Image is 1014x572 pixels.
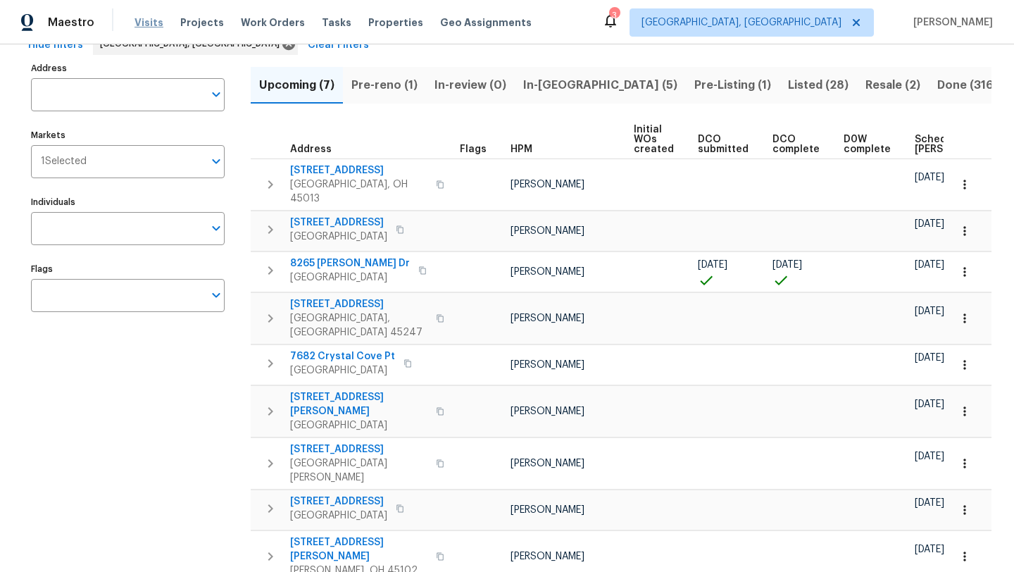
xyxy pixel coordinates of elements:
span: DCO complete [772,135,820,154]
button: Open [206,285,226,305]
span: [DATE] [915,260,944,270]
span: Listed (28) [788,75,849,95]
span: Work Orders [241,15,305,30]
label: Markets [31,131,225,139]
span: [GEOGRAPHIC_DATA] [290,271,410,285]
span: [GEOGRAPHIC_DATA], OH 45013 [290,178,427,206]
span: 1 Selected [41,156,87,168]
button: Clear Filters [302,32,375,58]
label: Flags [31,265,225,273]
span: Done (316) [937,75,998,95]
span: Tasks [322,18,351,27]
span: [GEOGRAPHIC_DATA], [GEOGRAPHIC_DATA] [641,15,841,30]
span: [STREET_ADDRESS] [290,495,387,509]
label: Address [31,64,225,73]
span: Clear Filters [308,37,369,54]
span: Pre-reno (1) [351,75,418,95]
button: Open [206,85,226,104]
span: Pre-Listing (1) [694,75,771,95]
span: In-review (0) [434,75,506,95]
span: [STREET_ADDRESS][PERSON_NAME] [290,390,427,418]
span: 8265 [PERSON_NAME] Dr [290,256,410,271]
span: Scheduled [PERSON_NAME] [915,135,994,154]
span: [DATE] [698,260,727,270]
span: Initial WOs created [634,125,674,154]
span: Resale (2) [865,75,920,95]
span: [GEOGRAPHIC_DATA], [GEOGRAPHIC_DATA] 45247 [290,311,427,340]
span: DCO submitted [698,135,749,154]
span: [PERSON_NAME] [511,552,584,561]
span: [PERSON_NAME] [511,180,584,189]
div: 3 [609,8,619,23]
span: [DATE] [915,545,944,554]
span: Properties [368,15,423,30]
span: [PERSON_NAME] [908,15,993,30]
span: [PERSON_NAME] [511,505,584,515]
span: Maestro [48,15,94,30]
span: [STREET_ADDRESS][PERSON_NAME] [290,535,427,564]
span: [GEOGRAPHIC_DATA] [290,509,387,523]
span: [GEOGRAPHIC_DATA][PERSON_NAME] [290,456,427,485]
span: 7682 Crystal Cove Pt [290,349,395,363]
span: [STREET_ADDRESS] [290,442,427,456]
span: [STREET_ADDRESS] [290,297,427,311]
span: [DATE] [915,452,944,461]
span: [STREET_ADDRESS] [290,216,387,230]
span: [DATE] [915,173,944,182]
span: [PERSON_NAME] [511,313,584,323]
span: [PERSON_NAME] [511,459,584,468]
span: [PERSON_NAME] [511,226,584,236]
span: Projects [180,15,224,30]
span: [PERSON_NAME] [511,406,584,416]
button: Open [206,218,226,238]
span: [GEOGRAPHIC_DATA] [290,363,395,378]
span: [DATE] [915,353,944,363]
label: Individuals [31,198,225,206]
span: [DATE] [772,260,802,270]
span: Visits [134,15,163,30]
span: [PERSON_NAME] [511,267,584,277]
span: [GEOGRAPHIC_DATA] [290,230,387,244]
span: In-[GEOGRAPHIC_DATA] (5) [523,75,677,95]
span: Flags [460,144,487,154]
span: [DATE] [915,399,944,409]
span: [DATE] [915,219,944,229]
span: [PERSON_NAME] [511,360,584,370]
span: Upcoming (7) [259,75,334,95]
span: [GEOGRAPHIC_DATA] [290,418,427,433]
span: [DATE] [915,498,944,508]
span: [STREET_ADDRESS] [290,163,427,178]
span: Hide filters [28,37,83,54]
button: Hide filters [23,32,89,58]
button: Open [206,151,226,171]
span: Geo Assignments [440,15,532,30]
span: HPM [511,144,532,154]
span: Address [290,144,332,154]
span: [DATE] [915,306,944,316]
span: D0W complete [844,135,891,154]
